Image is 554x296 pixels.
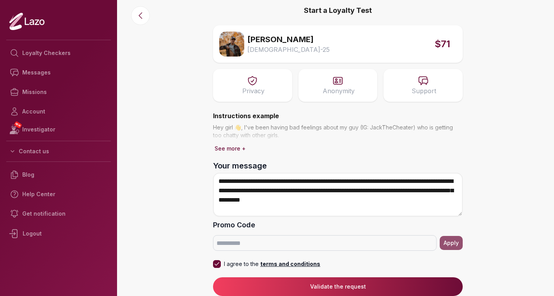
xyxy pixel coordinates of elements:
[6,184,111,204] a: Help Center
[213,5,463,16] p: Start a Loyalty Test
[242,86,265,96] p: Privacy
[6,63,111,82] a: Messages
[219,32,244,57] img: 8d18c0a1-993c-4199-bcb4-590007f64887
[6,144,111,158] button: Contact us
[247,45,330,54] span: [DEMOGRAPHIC_DATA] - 25
[6,82,111,102] a: Missions
[224,260,320,268] p: I agree to the
[6,121,111,138] a: NEWInvestigator
[6,204,111,223] a: Get notification
[259,260,320,268] p: terms and conditions
[6,223,111,244] div: Logout
[213,277,463,296] button: Validate the request
[213,160,463,171] label: Your message
[6,43,111,63] a: Loyalty Checkers
[247,34,314,45] span: [PERSON_NAME]
[213,220,463,230] label: Promo Code
[14,121,22,129] span: NEW
[412,86,436,96] p: Support
[6,102,111,121] a: Account
[6,165,111,184] a: Blog
[435,38,450,50] span: $71
[213,143,247,154] button: See more +
[213,111,463,121] h4: Instructions example
[323,86,355,96] p: Anonymity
